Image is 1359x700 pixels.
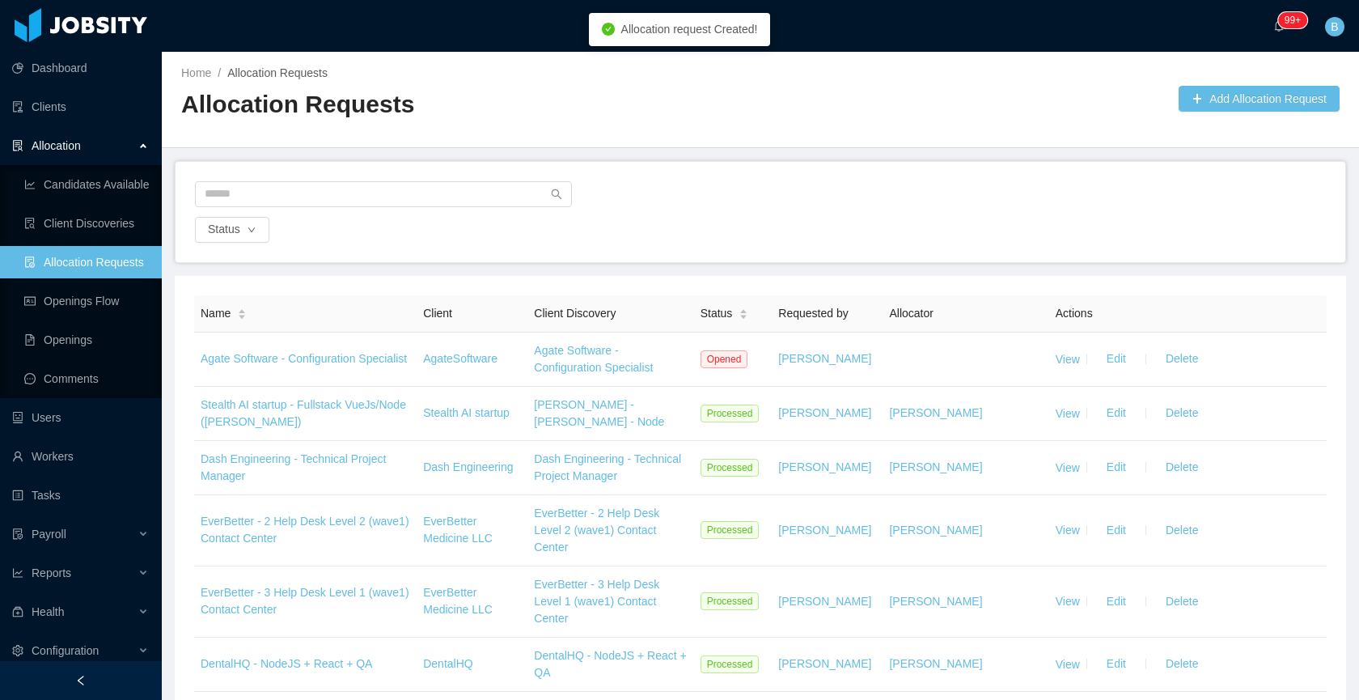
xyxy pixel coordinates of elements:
[889,524,982,537] a: [PERSON_NAME]
[778,524,871,537] a: [PERSON_NAME]
[423,657,472,670] a: DentalHQ
[201,586,409,616] a: EverBetter - 3 Help Desk Level 1 (wave1) Contact Center
[24,207,149,240] a: icon: file-searchClient Discoveries
[889,595,982,608] a: [PERSON_NAME]
[24,324,149,356] a: icon: file-textOpenings
[181,66,211,79] a: Home
[1153,651,1211,677] button: Delete
[778,406,871,419] a: [PERSON_NAME]
[1056,524,1080,537] a: View
[534,307,616,320] span: Client Discovery
[423,586,493,616] a: EverBetter Medicine LLC
[534,344,653,374] a: Agate Software - Configuration Specialist
[12,91,149,123] a: icon: auditClients
[423,515,493,545] a: EverBetter Medicine LLC
[778,595,871,608] a: [PERSON_NAME]
[1153,455,1211,481] button: Delete
[227,66,328,79] span: Allocation Requests
[12,567,23,579] i: icon: line-chart
[621,23,758,36] span: Allocation request Created!
[423,307,452,320] span: Client
[701,459,760,477] span: Processed
[201,657,372,670] a: DentalHQ - NodeJS + React + QA
[1094,346,1139,372] button: Edit
[423,460,513,473] a: Dash Engineering
[201,515,409,545] a: EverBetter - 2 Help Desk Level 2 (wave1) Contact Center
[1056,307,1093,320] span: Actions
[237,307,247,318] div: Sort
[602,23,615,36] i: icon: check-circle
[12,140,23,151] i: icon: solution
[12,440,149,473] a: icon: userWorkers
[1094,588,1139,614] button: Edit
[32,139,81,152] span: Allocation
[534,578,659,625] a: EverBetter - 3 Help Desk Level 1 (wave1) Contact Center
[701,655,760,673] span: Processed
[534,649,686,679] a: DentalHQ - NodeJS + React + QA
[32,605,64,618] span: Health
[1153,346,1211,372] button: Delete
[181,88,760,121] h2: Allocation Requests
[201,452,386,482] a: Dash Engineering - Technical Project Manager
[701,592,760,610] span: Processed
[201,305,231,322] span: Name
[1153,588,1211,614] button: Delete
[1056,352,1080,365] a: View
[201,398,406,428] a: Stealth AI startup - Fullstack VueJs/Node ([PERSON_NAME])
[1153,517,1211,543] button: Delete
[32,566,71,579] span: Reports
[1056,595,1080,608] a: View
[423,406,510,419] a: Stealth AI startup
[889,406,982,419] a: [PERSON_NAME]
[423,352,497,365] a: AgateSoftware
[1094,455,1139,481] button: Edit
[701,521,760,539] span: Processed
[701,350,748,368] span: Opened
[889,460,982,473] a: [PERSON_NAME]
[1056,460,1080,473] a: View
[1331,17,1338,36] span: B
[889,307,933,320] span: Allocator
[1094,651,1139,677] button: Edit
[24,285,149,317] a: icon: idcardOpenings Flow
[12,52,149,84] a: icon: pie-chartDashboard
[534,398,664,428] a: [PERSON_NAME] - [PERSON_NAME] - Node
[551,189,562,200] i: icon: search
[1179,86,1340,112] button: icon: plusAdd Allocation Request
[1153,401,1211,426] button: Delete
[24,168,149,201] a: icon: line-chartCandidates Available
[739,307,748,312] i: icon: caret-up
[701,405,760,422] span: Processed
[12,645,23,656] i: icon: setting
[24,363,149,395] a: icon: messageComments
[24,246,149,278] a: icon: file-doneAllocation Requests
[1056,657,1080,670] a: View
[1278,12,1307,28] sup: 245
[778,460,871,473] a: [PERSON_NAME]
[739,307,748,318] div: Sort
[889,657,982,670] a: [PERSON_NAME]
[238,313,247,318] i: icon: caret-down
[778,307,848,320] span: Requested by
[1273,20,1285,32] i: icon: bell
[32,528,66,541] span: Payroll
[201,352,407,365] a: Agate Software - Configuration Specialist
[12,528,23,540] i: icon: file-protect
[12,606,23,617] i: icon: medicine-box
[1094,517,1139,543] button: Edit
[534,507,659,554] a: EverBetter - 2 Help Desk Level 2 (wave1) Contact Center
[32,644,99,657] span: Configuration
[1094,401,1139,426] button: Edit
[778,352,871,365] a: [PERSON_NAME]
[195,217,269,243] button: Statusicon: down
[701,305,733,322] span: Status
[218,66,221,79] span: /
[534,452,681,482] a: Dash Engineering - Technical Project Manager
[238,307,247,312] i: icon: caret-up
[12,401,149,434] a: icon: robotUsers
[739,313,748,318] i: icon: caret-down
[1056,406,1080,419] a: View
[778,657,871,670] a: [PERSON_NAME]
[12,479,149,511] a: icon: profileTasks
